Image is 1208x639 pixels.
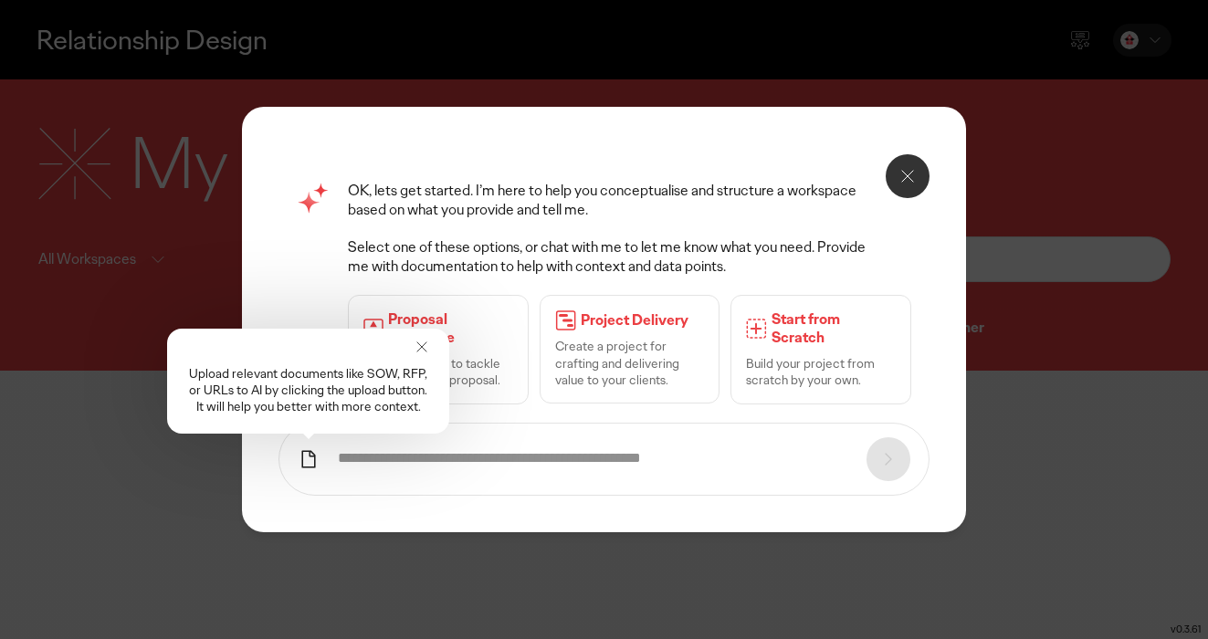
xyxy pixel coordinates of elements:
p: Proposal Response [388,310,513,349]
p: Upload relevant documents like SOW, RFP, or URLs to AI by clicking the upload button. It will hel... [185,365,431,415]
p: OK, lets get started. I’m here to help you conceptualise and structure a workspace based on what ... [348,182,912,220]
p: Project Delivery [581,311,705,330]
p: Create a project for crafting and delivering value to your clients. [555,338,705,388]
p: Build your project from scratch by your own. [746,355,896,388]
p: Select one of these options, or chat with me to let me know what you need. Provide me with docume... [348,238,912,277]
p: Start from Scratch [772,310,896,349]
